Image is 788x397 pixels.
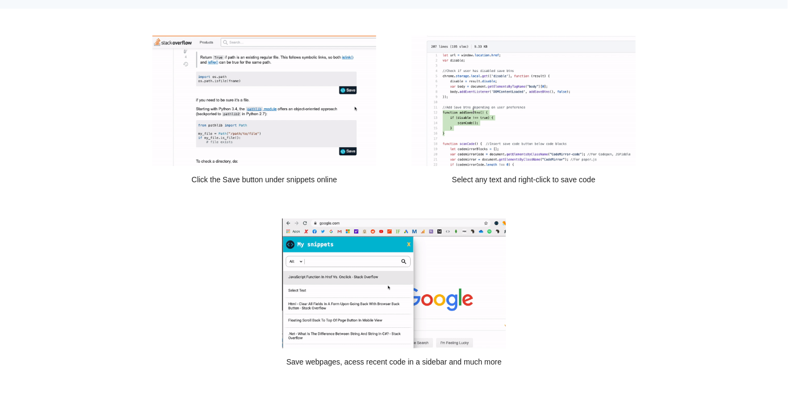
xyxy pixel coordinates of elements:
img: save-snippet.gif [152,36,376,166]
strong: Save webpages, acess recent code in a sidebar and much more [286,358,502,366]
strong: Select any text and right-click to save code [452,175,595,184]
img: sidebar.gif [282,219,505,348]
img: save-code.gif [412,36,635,166]
strong: Click the Save button under snippets online [191,175,337,184]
